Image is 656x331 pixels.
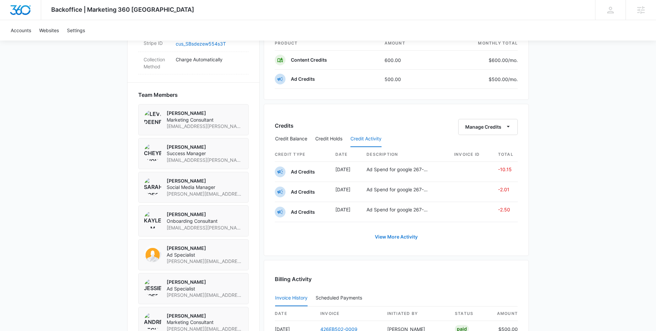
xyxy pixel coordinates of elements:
th: status [449,307,490,321]
span: Ad Specialist [167,285,243,292]
dt: Collection Method [144,56,170,70]
a: Accounts [7,20,35,41]
p: Ad Credits [291,169,315,175]
div: Stripe IDcus_SBsdezew554s3T [138,36,249,52]
p: -2.01 [498,186,518,193]
p: Charge Automatically [176,56,243,63]
span: [PERSON_NAME][EMAIL_ADDRESS][DOMAIN_NAME] [167,258,243,265]
p: [PERSON_NAME] [167,313,243,319]
p: [PERSON_NAME] [167,144,243,150]
img: kyl Davis [144,245,161,262]
p: Ad Spend for google 267-135-0288 [366,206,428,213]
th: Credit Type [275,147,330,162]
img: Kaylee M Cordell [144,211,161,228]
p: [DATE] [335,166,356,173]
a: Websites [35,20,63,41]
div: Collection MethodCharge Automatically [138,52,249,74]
button: Manage Credits [458,119,518,135]
th: date [275,307,315,321]
span: [PERSON_NAME][EMAIL_ADDRESS][PERSON_NAME][DOMAIN_NAME] [167,292,243,299]
div: Scheduled Payments [316,295,365,300]
a: Settings [63,20,89,41]
span: [EMAIL_ADDRESS][PERSON_NAME][DOMAIN_NAME] [167,123,243,130]
p: Ad Credits [291,209,315,215]
img: Cheyenne von Hoene [144,144,161,161]
p: [DATE] [335,206,356,213]
th: Initiated By [382,307,449,321]
span: Onboarding Consultant [167,218,243,224]
span: /mo. [508,57,518,63]
button: Credit Activity [350,131,382,147]
img: Andrew Rechtsteiner [144,313,161,330]
span: Success Manager [167,150,243,157]
span: Backoffice | Marketing 360 [GEOGRAPHIC_DATA] [51,6,194,13]
p: [PERSON_NAME] [167,245,243,252]
p: [PERSON_NAME] [167,211,243,218]
td: 500.00 [379,70,436,89]
h3: Credits [275,122,294,130]
button: Credit Balance [275,131,307,147]
p: [PERSON_NAME] [167,110,243,117]
p: [PERSON_NAME] [167,279,243,285]
h3: Billing Activity [275,275,518,283]
span: [EMAIL_ADDRESS][PERSON_NAME][DOMAIN_NAME] [167,224,243,231]
img: Sarah Voegtlin [144,178,161,195]
span: Social Media Manager [167,184,243,191]
button: Invoice History [275,290,308,306]
p: [DATE] [335,186,356,193]
th: monthly total [436,36,518,51]
p: Ad Credits [291,189,315,195]
th: Total [493,147,518,162]
th: Date [330,147,361,162]
span: Marketing Consultant [167,319,243,326]
dt: Stripe ID [144,40,170,47]
span: Ad Specialist [167,252,243,258]
span: Marketing Consultant [167,117,243,123]
th: amount [490,307,518,321]
span: Team Members [138,91,178,99]
th: Invoice ID [449,147,493,162]
p: -10.15 [498,166,518,173]
img: Jessie Hoerr [144,279,161,296]
span: [PERSON_NAME][EMAIL_ADDRESS][PERSON_NAME][DOMAIN_NAME] [167,191,243,197]
th: Description [361,147,449,162]
p: Content Credits [291,57,327,63]
img: Levi Deeney [144,110,161,127]
p: Ad Spend for google 267-135-0288 [366,166,428,173]
th: product [275,36,379,51]
span: [EMAIL_ADDRESS][PERSON_NAME][DOMAIN_NAME] [167,157,243,163]
button: Credit Holds [315,131,342,147]
p: [PERSON_NAME] [167,178,243,184]
p: -2.50 [498,206,518,213]
p: $500.00 [486,76,518,83]
p: Ad Credits [291,76,315,82]
p: $600.00 [486,57,518,64]
span: /mo. [508,76,518,82]
td: 600.00 [379,51,436,70]
a: View More Activity [368,229,424,245]
th: amount [379,36,436,51]
p: Ad Spend for google 267-135-0288 [366,186,428,193]
a: cus_SBsdezew554s3T [176,41,226,47]
th: invoice [315,307,382,321]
